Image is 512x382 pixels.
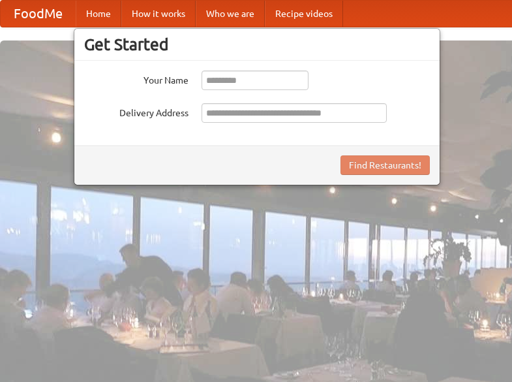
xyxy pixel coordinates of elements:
[84,71,188,87] label: Your Name
[76,1,121,27] a: Home
[84,35,430,54] h3: Get Started
[340,155,430,175] button: Find Restaurants!
[1,1,76,27] a: FoodMe
[196,1,265,27] a: Who we are
[121,1,196,27] a: How it works
[84,103,188,119] label: Delivery Address
[265,1,343,27] a: Recipe videos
